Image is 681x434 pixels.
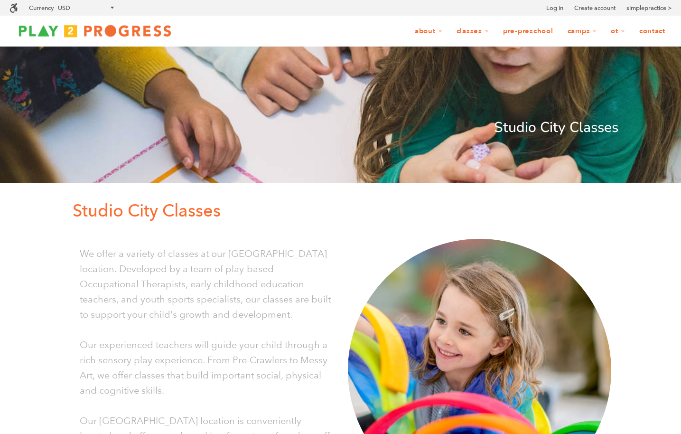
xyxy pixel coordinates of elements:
[9,21,180,40] img: Play2Progress logo
[497,22,560,40] a: Pre-Preschool
[633,22,672,40] a: Contact
[63,116,618,139] p: Studio City Classes
[80,337,334,398] p: Our experienced teachers will guide your child through a rich sensory play experience. From Pre-C...
[409,22,448,40] a: About
[605,22,631,40] a: OT
[561,22,603,40] a: Camps
[80,246,334,322] p: We offer a variety of classes at our [GEOGRAPHIC_DATA] location. Developed by a team of play-base...
[574,3,616,13] a: Create account
[29,4,54,11] label: Currency
[546,3,563,13] a: Log in
[73,197,618,225] p: Studio City Classes
[450,22,495,40] a: Classes
[626,3,672,13] a: simplepractice >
